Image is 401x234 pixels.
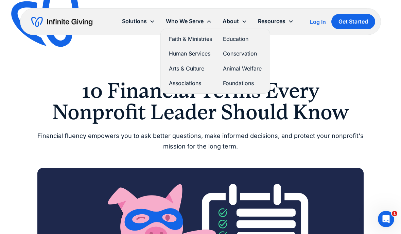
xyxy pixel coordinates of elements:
nav: Who We Serve [160,29,270,94]
a: Get Started [331,14,375,29]
a: Associations [169,79,212,88]
a: Log In [310,18,326,26]
a: Arts & Culture [169,64,212,73]
div: About [223,17,239,26]
iframe: Intercom live chat [378,211,394,227]
a: Education [223,34,262,44]
div: About [217,14,252,29]
a: Foundations [223,79,262,88]
h1: 10 Financial Terms Every Nonprofit Leader Should Know [37,80,364,123]
div: Log In [310,19,326,25]
a: Human Services [169,49,212,58]
div: Financial fluency empowers you to ask better questions, make informed decisions, and protect your... [37,131,364,152]
div: Solutions [122,17,147,26]
a: home [31,16,92,27]
a: Animal Welfare [223,64,262,73]
a: Conservation [223,49,262,58]
div: Resources [258,17,285,26]
div: Resources [252,14,299,29]
a: Faith & Ministries [169,34,212,44]
span: 1 [392,211,397,216]
div: Who We Serve [160,14,217,29]
div: Solutions [117,14,160,29]
div: Who We Serve [166,17,204,26]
